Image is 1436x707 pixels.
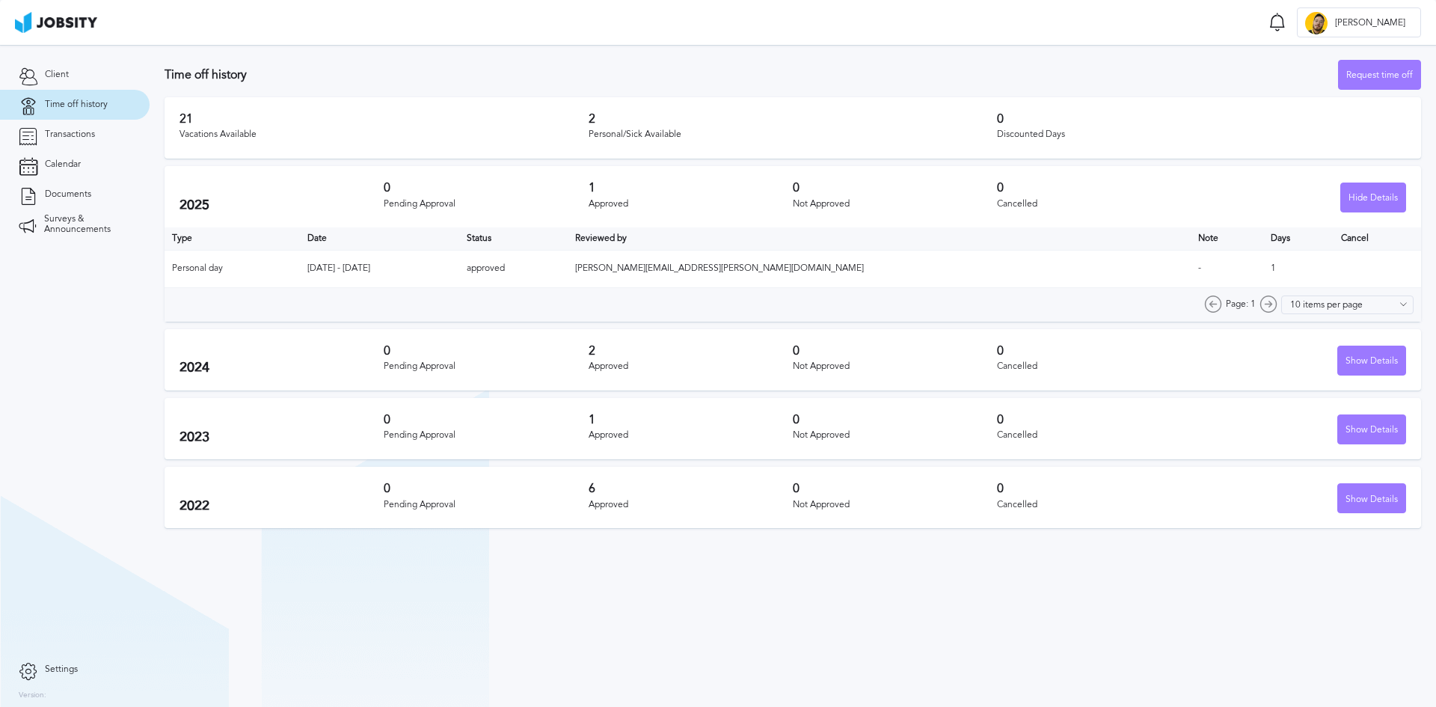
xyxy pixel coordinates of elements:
[997,482,1201,495] h3: 0
[1297,7,1421,37] button: M[PERSON_NAME]
[997,129,1406,140] div: Discounted Days
[384,199,588,209] div: Pending Approval
[44,214,131,235] span: Surveys & Announcements
[1337,483,1406,513] button: Show Details
[793,199,997,209] div: Not Approved
[997,430,1201,441] div: Cancelled
[1191,227,1262,250] th: Toggle SortBy
[384,181,588,195] h3: 0
[997,112,1406,126] h3: 0
[45,129,95,140] span: Transactions
[1263,250,1334,287] td: 1
[568,227,1191,250] th: Toggle SortBy
[589,500,793,510] div: Approved
[1305,12,1328,34] div: M
[793,430,997,441] div: Not Approved
[793,361,997,372] div: Not Approved
[589,112,998,126] h3: 2
[179,198,384,213] h2: 2025
[1337,346,1406,376] button: Show Details
[589,413,793,426] h3: 1
[589,430,793,441] div: Approved
[1338,484,1405,514] div: Show Details
[384,344,588,358] h3: 0
[384,413,588,426] h3: 0
[45,664,78,675] span: Settings
[793,413,997,426] h3: 0
[1341,183,1405,213] div: Hide Details
[589,181,793,195] h3: 1
[384,500,588,510] div: Pending Approval
[997,344,1201,358] h3: 0
[1338,415,1405,445] div: Show Details
[997,181,1201,195] h3: 0
[459,250,568,287] td: approved
[997,361,1201,372] div: Cancelled
[179,429,384,445] h2: 2023
[589,361,793,372] div: Approved
[997,413,1201,426] h3: 0
[15,12,97,33] img: ab4bad089aa723f57921c736e9817d99.png
[1198,263,1201,273] span: -
[165,227,300,250] th: Type
[179,129,589,140] div: Vacations Available
[793,500,997,510] div: Not Approved
[45,189,91,200] span: Documents
[793,344,997,358] h3: 0
[1338,60,1421,90] button: Request time off
[384,430,588,441] div: Pending Approval
[589,482,793,495] h3: 6
[384,361,588,372] div: Pending Approval
[179,498,384,514] h2: 2022
[589,199,793,209] div: Approved
[384,482,588,495] h3: 0
[165,68,1338,82] h3: Time off history
[1334,227,1421,250] th: Cancel
[459,227,568,250] th: Toggle SortBy
[19,691,46,700] label: Version:
[1340,183,1406,212] button: Hide Details
[997,199,1201,209] div: Cancelled
[179,112,589,126] h3: 21
[45,70,69,80] span: Client
[1339,61,1420,91] div: Request time off
[1337,414,1406,444] button: Show Details
[1328,18,1413,28] span: [PERSON_NAME]
[1263,227,1334,250] th: Days
[179,360,384,376] h2: 2024
[45,159,81,170] span: Calendar
[589,129,998,140] div: Personal/Sick Available
[300,227,459,250] th: Toggle SortBy
[45,100,108,110] span: Time off history
[165,250,300,287] td: Personal day
[300,250,459,287] td: [DATE] - [DATE]
[997,500,1201,510] div: Cancelled
[575,263,864,273] span: [PERSON_NAME][EMAIL_ADDRESS][PERSON_NAME][DOMAIN_NAME]
[1338,346,1405,376] div: Show Details
[793,181,997,195] h3: 0
[589,344,793,358] h3: 2
[793,482,997,495] h3: 0
[1226,299,1256,310] span: Page: 1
